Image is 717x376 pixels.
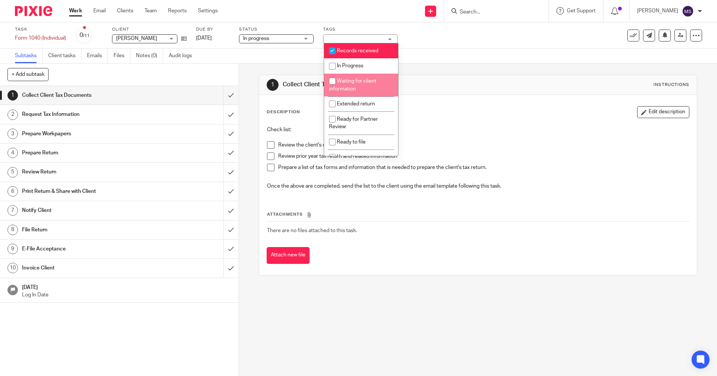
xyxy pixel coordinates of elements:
div: 0 [80,31,90,40]
p: Prepare a list of tax forms and information that is needed to prepare the client's tax return. [278,164,689,171]
label: Due by [196,27,230,33]
p: Log In Date [22,291,231,299]
small: /11 [83,34,90,38]
h1: Request Tax Information [22,109,151,120]
span: Ready to file [337,139,366,145]
a: Notes (0) [136,49,163,63]
h1: E-File Acceptance [22,243,151,255]
a: Work [69,7,82,15]
div: 4 [7,148,18,158]
p: Description [267,109,300,115]
div: Form 1040 (Individual) [15,34,66,42]
span: Waiting for client information [329,78,376,92]
img: Pixie [15,6,52,16]
h1: File Return [22,224,151,235]
a: Subtasks [15,49,43,63]
label: Task [15,27,66,33]
span: [PERSON_NAME] [116,36,157,41]
h1: Review Return [22,166,151,178]
div: 7 [7,205,18,216]
h1: Collect Client Tax Documents [283,81,494,89]
h1: [DATE] [22,282,231,291]
label: Status [239,27,314,33]
a: Settings [198,7,218,15]
div: 6 [7,186,18,197]
h1: Notify Client [22,205,151,216]
span: In Progress [337,63,363,68]
span: There are no files attached to this task. [267,228,357,233]
span: In progress [243,36,269,41]
div: 5 [7,167,18,178]
button: Attach new file [267,247,310,264]
a: Emails [87,49,108,63]
label: Client [112,27,187,33]
a: Files [114,49,130,63]
div: 8 [7,225,18,235]
span: Attachments [267,212,303,216]
span: Get Support [567,8,596,13]
div: 3 [7,129,18,139]
a: Client tasks [48,49,81,63]
span: Records received [337,48,378,53]
span: Urgent [337,154,353,160]
a: Team [145,7,157,15]
div: 10 [7,263,18,273]
div: 1 [7,90,18,101]
img: svg%3E [682,5,694,17]
div: 9 [7,244,18,254]
button: + Add subtask [7,68,49,81]
p: Review the client's completed tax organizer [278,141,689,149]
input: Search [459,9,526,16]
a: Audit logs [169,49,198,63]
label: Tags [323,27,398,33]
p: Check list: [267,126,689,133]
span: [DATE] [196,36,212,41]
h1: Prepare Workpapers [22,128,151,139]
h1: Invoice Client [22,262,151,274]
div: Instructions [654,82,689,88]
h1: Collect Client Tax Documents [22,90,151,101]
a: Clients [117,7,133,15]
a: Reports [168,7,187,15]
h1: Print Return & Share with Client [22,186,151,197]
span: Ready for Partner Review [329,117,378,130]
p: [PERSON_NAME] [637,7,678,15]
button: Edit description [637,106,689,118]
h1: Prepare Return [22,147,151,158]
div: 2 [7,110,18,120]
p: Once the above are completed, send the list to the client using the email template following this... [267,182,689,190]
div: 1 [267,79,279,91]
a: Email [93,7,106,15]
span: Extended return [337,101,375,107]
p: Review prior year tax return and related information [278,152,689,160]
